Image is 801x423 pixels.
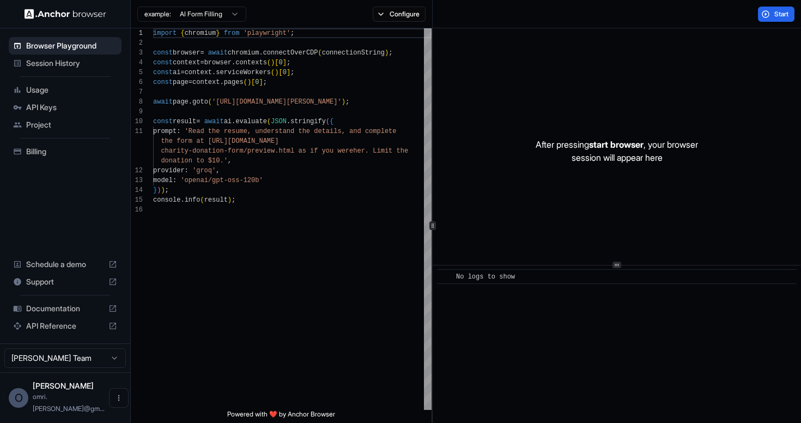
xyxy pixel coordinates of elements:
span: ; [290,29,294,37]
div: Billing [9,143,122,160]
span: page [173,98,189,106]
span: Powered with ❤️ by Anchor Browser [227,410,335,423]
span: , [216,167,220,174]
span: ; [290,69,294,76]
span: result [204,196,228,204]
span: ) [228,196,232,204]
span: . [259,49,263,57]
span: . [212,69,216,76]
span: omri.baumer@gmail.com [33,392,105,413]
div: 4 [131,58,143,68]
span: evaluate [235,118,267,125]
span: = [180,69,184,76]
span: lete [381,128,397,135]
span: Session History [26,58,117,69]
span: No logs to show [456,273,515,281]
span: model [153,177,173,184]
span: the form at [URL][DOMAIN_NAME] [161,137,278,145]
span: ( [271,69,275,76]
span: import [153,29,177,37]
span: stringify [290,118,326,125]
button: Start [758,7,794,22]
span: ( [200,196,204,204]
span: context [192,78,220,86]
button: Open menu [109,388,129,408]
span: example: [144,10,171,19]
span: . [287,118,290,125]
span: , [228,157,232,165]
span: const [153,59,173,67]
span: browser [173,49,200,57]
span: ; [345,98,349,106]
span: Browser Playground [26,40,117,51]
div: 11 [131,126,143,136]
div: 16 [131,205,143,215]
span: ( [208,98,212,106]
span: serviceWorkers [216,69,271,76]
span: 'groq' [192,167,216,174]
span: Start [774,10,790,19]
span: charity-donation-form/preview.html as if you were [161,147,353,155]
span: 'openai/gpt-oss-120b' [180,177,263,184]
span: 0 [255,78,259,86]
div: 15 [131,195,143,205]
div: Support [9,273,122,291]
span: contexts [235,59,267,67]
span: ) [157,186,161,194]
span: } [153,186,157,194]
span: pages [224,78,244,86]
span: goto [192,98,208,106]
span: const [153,118,173,125]
div: Project [9,116,122,134]
div: 6 [131,77,143,87]
span: { [330,118,333,125]
span: chromium [228,49,259,57]
span: . [220,78,223,86]
span: . [180,196,184,204]
div: Documentation [9,300,122,317]
span: 0 [283,69,287,76]
span: ; [389,49,392,57]
span: start browser [589,139,644,150]
span: Project [26,119,117,130]
span: result [173,118,196,125]
span: console [153,196,180,204]
span: Usage [26,84,117,95]
span: ; [165,186,169,194]
span: = [196,118,200,125]
div: 3 [131,48,143,58]
span: API Reference [26,321,104,331]
span: chromium [185,29,216,37]
div: 2 [131,38,143,48]
span: ai [173,69,180,76]
span: ( [267,118,271,125]
div: 12 [131,166,143,176]
span: 0 [278,59,282,67]
span: . [189,98,192,106]
div: Browser Playground [9,37,122,55]
span: '[URL][DOMAIN_NAME][PERSON_NAME]' [212,98,342,106]
span: const [153,69,173,76]
span: ] [283,59,287,67]
span: donation to $10.' [161,157,227,165]
span: ) [161,186,165,194]
span: JSON [271,118,287,125]
span: ( [267,59,271,67]
span: . [232,118,235,125]
span: from [224,29,240,37]
span: page [173,78,189,86]
span: : [185,167,189,174]
span: 'Read the resume, understand the details, and comp [185,128,381,135]
div: 14 [131,185,143,195]
div: O [9,388,28,408]
span: ( [244,78,247,86]
span: ; [287,59,290,67]
span: ( [326,118,330,125]
div: 13 [131,176,143,185]
p: After pressing , your browser session will appear here [536,138,698,164]
span: ] [259,78,263,86]
span: await [153,98,173,106]
span: ) [275,69,278,76]
span: info [185,196,201,204]
span: context [185,69,212,76]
